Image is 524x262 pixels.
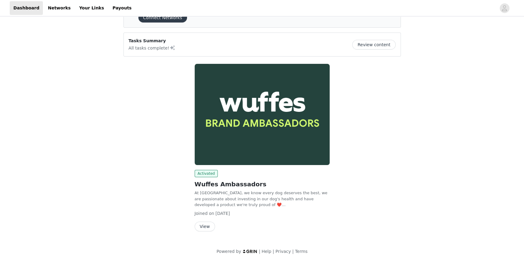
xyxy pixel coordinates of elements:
a: Privacy [276,249,291,254]
p: Tasks Summary [129,38,175,44]
img: logo [242,249,258,253]
a: View [195,224,215,229]
a: Help [262,249,271,254]
h2: Wuffes Ambassadors [195,180,330,189]
button: Review content [352,40,395,50]
p: All tasks complete! [129,44,175,51]
a: Networks [44,1,74,15]
span: Activated [195,170,218,177]
a: Terms [295,249,307,254]
p: At [GEOGRAPHIC_DATA], we know every dog deserves the best, we are passionate about investing in o... [195,190,330,208]
a: Payouts [109,1,135,15]
span: [DATE] [216,211,230,216]
img: Wuffes [195,64,330,165]
button: Connect Networks [138,13,187,22]
a: Your Links [75,1,108,15]
button: View [195,222,215,231]
div: avatar [501,3,507,13]
span: | [259,249,260,254]
span: | [272,249,274,254]
a: Dashboard [10,1,43,15]
span: Powered by [217,249,241,254]
span: Joined on [195,211,214,216]
span: | [292,249,294,254]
